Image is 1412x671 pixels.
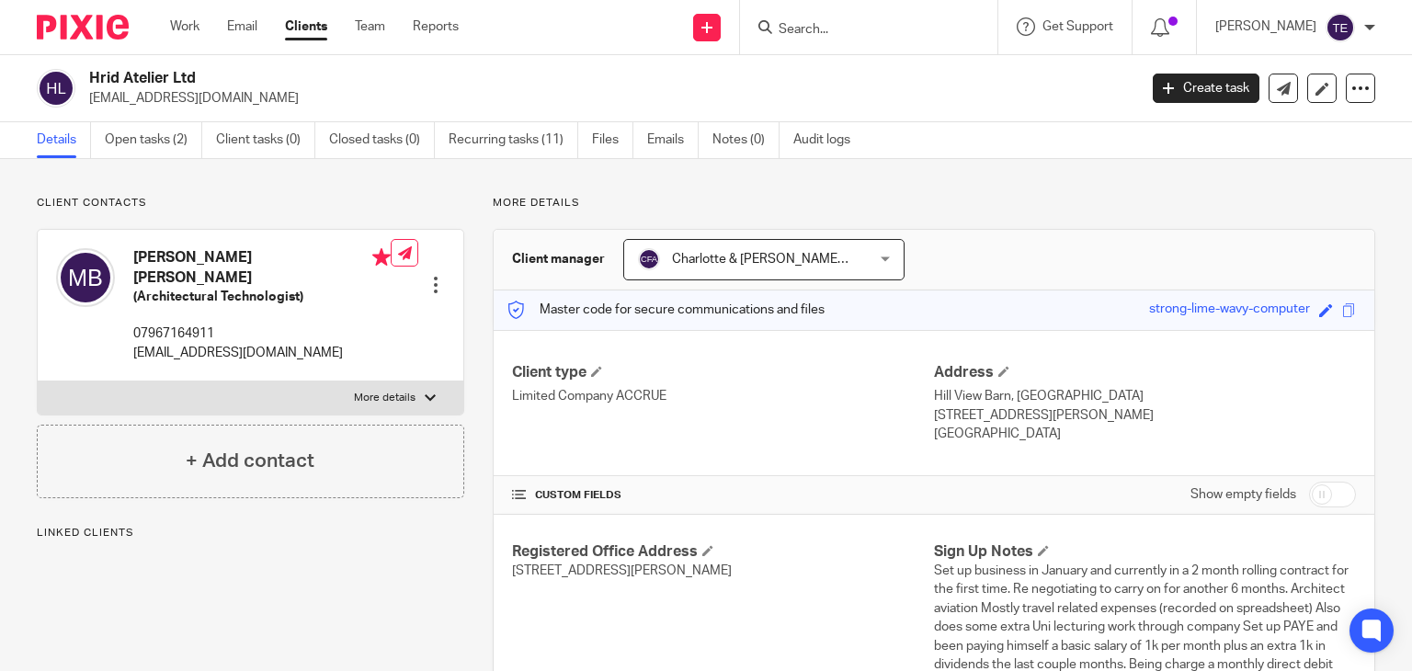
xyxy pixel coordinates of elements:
[413,17,459,36] a: Reports
[777,22,942,39] input: Search
[934,363,1356,382] h4: Address
[512,488,934,503] h4: CUSTOM FIELDS
[507,301,825,319] p: Master code for secure communications and files
[512,542,934,562] h4: Registered Office Address
[186,447,314,475] h4: + Add contact
[355,17,385,36] a: Team
[449,122,578,158] a: Recurring tasks (11)
[1190,485,1296,504] label: Show empty fields
[493,196,1375,210] p: More details
[133,248,391,288] h4: [PERSON_NAME] [PERSON_NAME]
[133,288,391,306] h5: (Architectural Technologist)
[227,17,257,36] a: Email
[512,387,934,405] p: Limited Company ACCRUE
[37,196,464,210] p: Client contacts
[170,17,199,36] a: Work
[372,248,391,267] i: Primary
[512,363,934,382] h4: Client type
[37,526,464,540] p: Linked clients
[105,122,202,158] a: Open tasks (2)
[89,69,918,88] h2: Hrid Atelier Ltd
[133,344,391,362] p: [EMAIL_ADDRESS][DOMAIN_NAME]
[638,248,660,270] img: svg%3E
[512,250,605,268] h3: Client manager
[512,564,732,577] span: [STREET_ADDRESS][PERSON_NAME]
[934,406,1356,425] p: [STREET_ADDRESS][PERSON_NAME]
[647,122,699,158] a: Emails
[1153,74,1259,103] a: Create task
[89,89,1125,108] p: [EMAIL_ADDRESS][DOMAIN_NAME]
[793,122,864,158] a: Audit logs
[1042,20,1113,33] span: Get Support
[1149,300,1310,321] div: strong-lime-wavy-computer
[133,324,391,343] p: 07967164911
[1215,17,1316,36] p: [PERSON_NAME]
[216,122,315,158] a: Client tasks (0)
[592,122,633,158] a: Files
[37,69,75,108] img: svg%3E
[1326,13,1355,42] img: svg%3E
[934,425,1356,443] p: [GEOGRAPHIC_DATA]
[934,387,1356,405] p: Hill View Barn, [GEOGRAPHIC_DATA]
[354,391,416,405] p: More details
[37,122,91,158] a: Details
[934,542,1356,562] h4: Sign Up Notes
[712,122,780,158] a: Notes (0)
[37,15,129,40] img: Pixie
[56,248,115,307] img: svg%3E
[329,122,435,158] a: Closed tasks (0)
[285,17,327,36] a: Clients
[672,253,886,266] span: Charlotte & [PERSON_NAME] Accrue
